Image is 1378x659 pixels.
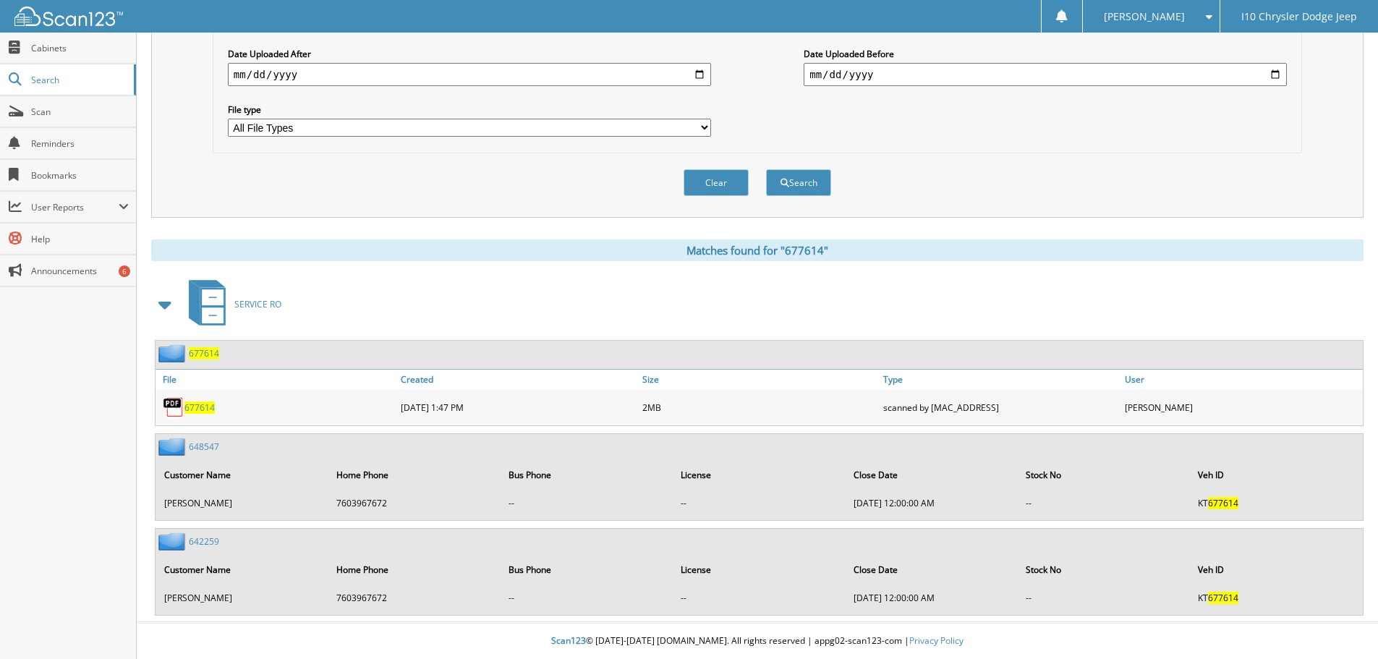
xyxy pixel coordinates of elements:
th: Veh ID [1191,555,1361,584]
td: -- [501,586,672,610]
img: PDF.png [163,396,184,418]
th: Home Phone [329,555,500,584]
th: License [673,460,844,490]
th: Stock No [1018,460,1189,490]
img: folder2.png [158,438,189,456]
span: 677614 [1208,592,1238,604]
th: Veh ID [1191,460,1361,490]
label: Date Uploaded After [228,48,711,60]
td: -- [673,586,844,610]
td: -- [673,491,844,515]
th: Close Date [846,460,1017,490]
td: [DATE] 12:00:00 AM [846,491,1017,515]
div: © [DATE]-[DATE] [DOMAIN_NAME]. All rights reserved | appg02-scan123-com | [137,624,1378,659]
a: Created [397,370,639,389]
a: 677614 [189,347,219,360]
a: File [156,370,397,389]
span: Search [31,74,127,86]
input: end [804,63,1287,86]
span: Announcements [31,265,129,277]
div: scanned by [MAC_ADDRESS] [880,393,1121,422]
th: License [673,555,844,584]
div: 2MB [639,393,880,422]
th: Close Date [846,555,1017,584]
span: Scan [31,106,129,118]
td: -- [1018,586,1189,610]
td: [DATE] 12:00:00 AM [846,586,1017,610]
button: Clear [684,169,749,196]
span: Help [31,233,129,245]
span: Reminders [31,137,129,150]
td: -- [501,491,672,515]
span: [PERSON_NAME] [1104,12,1185,21]
a: Type [880,370,1121,389]
a: 648547 [189,441,219,453]
a: SERVICE RO [180,276,281,333]
img: folder2.png [158,532,189,550]
a: Privacy Policy [909,634,964,647]
div: [PERSON_NAME] [1121,393,1363,422]
img: folder2.png [158,344,189,362]
th: Stock No [1018,555,1189,584]
button: Search [766,169,831,196]
div: [DATE] 1:47 PM [397,393,639,422]
span: Scan123 [551,634,586,647]
td: 7603967672 [329,491,500,515]
td: KT [1191,586,1361,610]
div: 6 [119,265,130,277]
td: 7603967672 [329,586,500,610]
iframe: Chat Widget [1306,590,1378,659]
span: 677614 [1208,497,1238,509]
img: scan123-logo-white.svg [14,7,123,26]
div: Matches found for "677614" [151,239,1364,261]
span: Cabinets [31,42,129,54]
input: start [228,63,711,86]
a: User [1121,370,1363,389]
td: [PERSON_NAME] [157,586,328,610]
span: SERVICE RO [234,298,281,310]
a: 677614 [184,401,215,414]
th: Bus Phone [501,460,672,490]
label: File type [228,103,711,116]
span: User Reports [31,201,119,213]
span: I10 Chrysler Dodge Jeep [1241,12,1357,21]
th: Home Phone [329,460,500,490]
label: Date Uploaded Before [804,48,1287,60]
span: Bookmarks [31,169,129,182]
a: Size [639,370,880,389]
th: Customer Name [157,555,328,584]
td: -- [1018,491,1189,515]
th: Customer Name [157,460,328,490]
td: KT [1191,491,1361,515]
td: [PERSON_NAME] [157,491,328,515]
th: Bus Phone [501,555,672,584]
a: 642259 [189,535,219,548]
